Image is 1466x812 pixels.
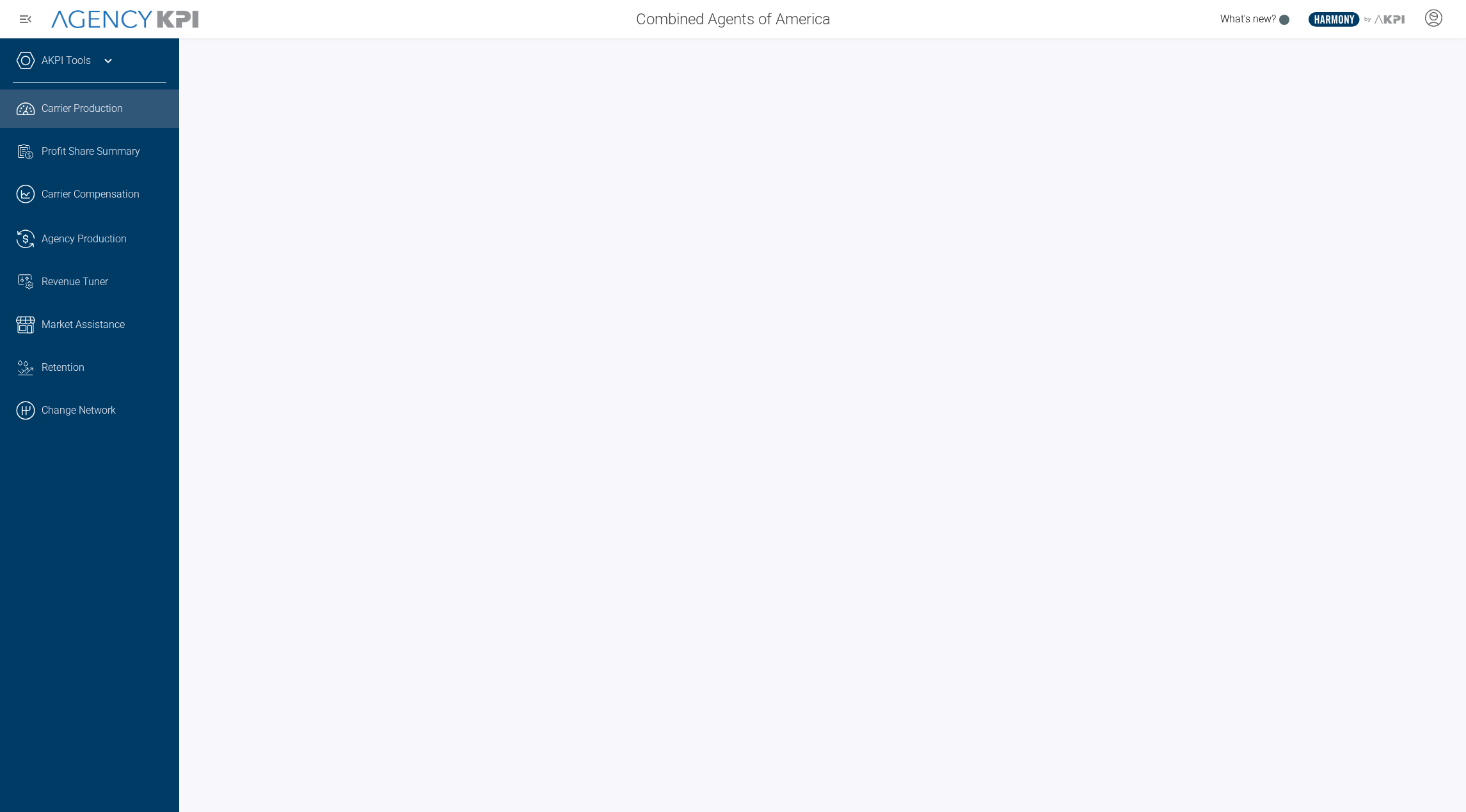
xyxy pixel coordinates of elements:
span: Combined Agents of America [636,8,831,31]
span: Revenue Tuner [42,274,108,290]
span: Carrier Production [42,101,123,116]
span: Agency Production [42,231,127,247]
span: Carrier Compensation [42,187,139,202]
div: Retention [42,360,166,375]
span: What's new? [1220,13,1276,25]
span: Profit Share Summary [42,144,140,159]
span: Market Assistance [42,317,125,332]
a: AKPI Tools [42,53,91,68]
img: AgencyKPI [51,10,198,29]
